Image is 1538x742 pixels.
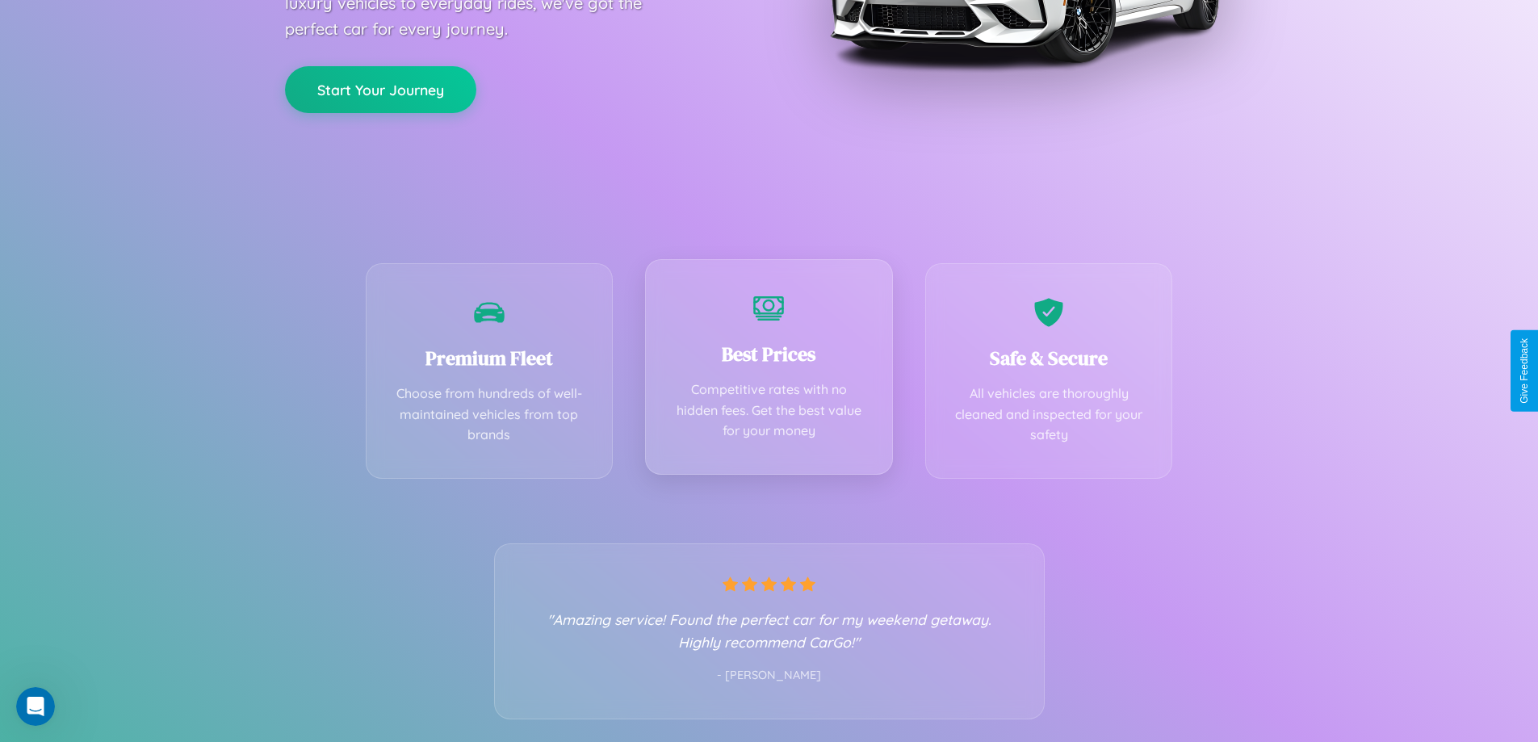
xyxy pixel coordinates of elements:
p: "Amazing service! Found the perfect car for my weekend getaway. Highly recommend CarGo!" [527,608,1012,653]
p: - [PERSON_NAME] [527,665,1012,686]
button: Start Your Journey [285,66,476,113]
h3: Safe & Secure [950,345,1148,371]
p: All vehicles are thoroughly cleaned and inspected for your safety [950,384,1148,446]
iframe: Intercom live chat [16,687,55,726]
div: Give Feedback [1519,338,1530,404]
p: Competitive rates with no hidden fees. Get the best value for your money [670,379,868,442]
p: Choose from hundreds of well-maintained vehicles from top brands [391,384,589,446]
h3: Premium Fleet [391,345,589,371]
h3: Best Prices [670,341,868,367]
